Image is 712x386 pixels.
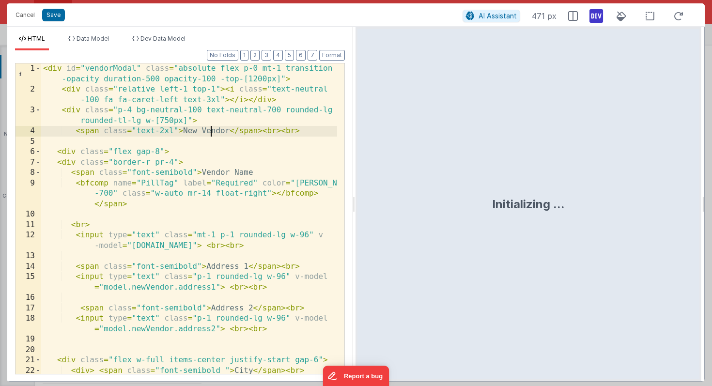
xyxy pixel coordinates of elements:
[77,35,109,42] span: Data Model
[15,345,41,355] div: 20
[240,50,248,61] button: 1
[15,137,41,147] div: 5
[15,366,41,376] div: 22
[479,12,517,20] span: AI Assistant
[15,303,41,314] div: 17
[15,334,41,345] div: 19
[15,168,41,178] div: 8
[140,35,186,42] span: Dev Data Model
[42,9,65,21] button: Save
[296,50,306,61] button: 6
[250,50,260,61] button: 2
[15,105,41,126] div: 3
[15,313,41,334] div: 18
[15,251,41,262] div: 13
[463,10,520,22] button: AI Assistant
[308,50,317,61] button: 7
[15,272,41,293] div: 15
[15,262,41,272] div: 14
[15,147,41,157] div: 6
[15,178,41,210] div: 9
[15,355,41,366] div: 21
[207,50,238,61] button: No Folds
[15,293,41,303] div: 16
[262,50,271,61] button: 3
[285,50,294,61] button: 5
[492,197,565,212] div: Initializing ...
[15,209,41,220] div: 10
[11,8,40,22] button: Cancel
[15,63,41,84] div: 1
[319,50,345,61] button: Format
[15,220,41,231] div: 11
[15,230,41,251] div: 12
[323,366,389,386] iframe: Marker.io feedback button
[273,50,283,61] button: 4
[15,84,41,105] div: 2
[15,157,41,168] div: 7
[532,10,557,22] span: 471 px
[28,35,45,42] span: HTML
[15,126,41,137] div: 4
